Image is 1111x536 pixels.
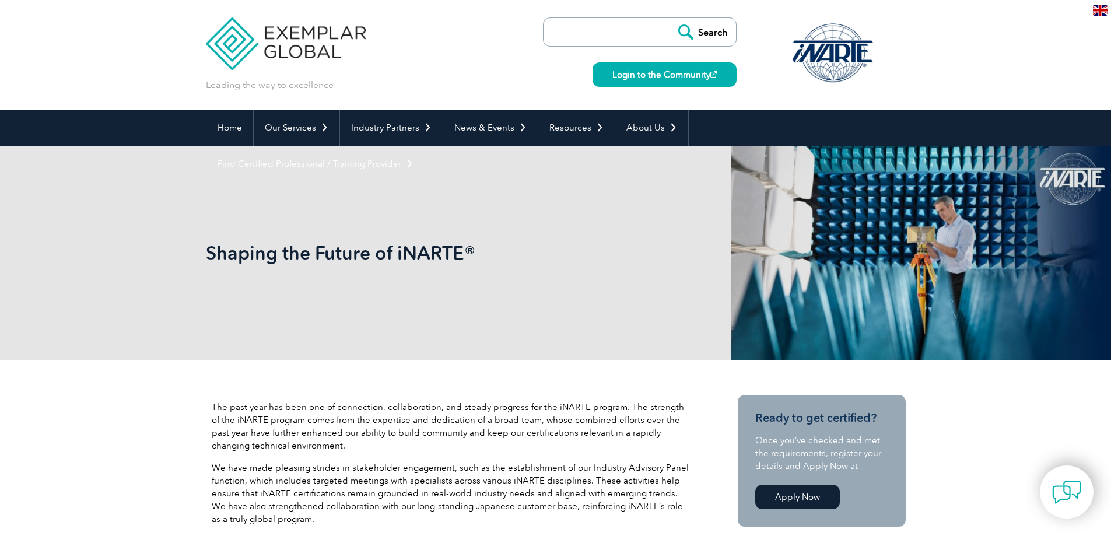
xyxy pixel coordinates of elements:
[1093,5,1108,16] img: en
[615,110,688,146] a: About Us
[593,62,737,87] a: Login to the Community
[206,241,654,264] h1: Shaping the Future of iNARTE®
[206,110,253,146] a: Home
[254,110,339,146] a: Our Services
[206,146,425,182] a: Find Certified Professional / Training Provider
[710,71,717,78] img: open_square.png
[1052,478,1081,507] img: contact-chat.png
[206,79,334,92] p: Leading the way to excellence
[212,401,690,452] p: The past year has been one of connection, collaboration, and steady progress for the iNARTE progr...
[672,18,736,46] input: Search
[755,411,888,425] h3: Ready to get certified?
[538,110,615,146] a: Resources
[212,461,690,526] p: We have made pleasing strides in stakeholder engagement, such as the establishment of our Industr...
[755,485,840,509] a: Apply Now
[340,110,443,146] a: Industry Partners
[755,434,888,472] p: Once you’ve checked and met the requirements, register your details and Apply Now at
[443,110,538,146] a: News & Events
